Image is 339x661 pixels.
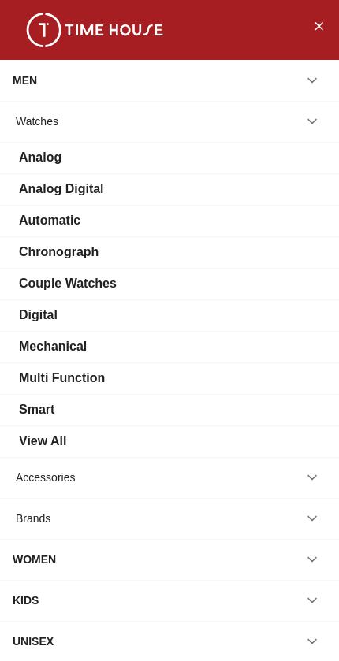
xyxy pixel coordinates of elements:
[13,66,37,95] div: MEN
[16,463,75,492] div: Accessories
[19,306,58,325] div: Digital
[19,180,104,199] div: Analog Digital
[19,243,99,262] div: Chronograph
[13,627,54,655] div: UNISEX
[13,586,39,615] div: KIDS
[19,337,87,356] div: Mechanical
[19,432,66,451] div: View All
[16,13,173,47] img: ...
[13,545,56,574] div: WOMEN
[19,148,61,167] div: Analog
[19,211,80,230] div: Automatic
[19,369,105,388] div: Multi Function
[19,400,54,419] div: Smart
[19,274,117,293] div: Couple Watches
[16,504,50,533] div: Brands
[306,13,331,38] button: Close Menu
[16,107,58,136] div: Watches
